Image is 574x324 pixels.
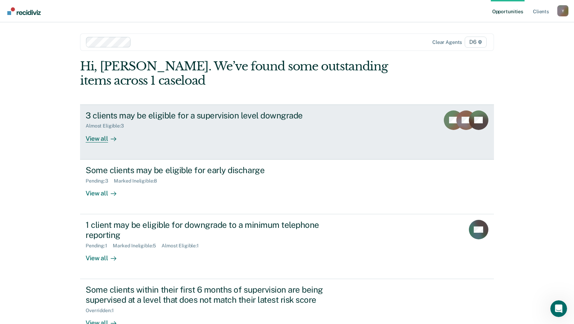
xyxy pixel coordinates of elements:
[86,285,330,305] div: Some clients within their first 6 months of supervision are being supervised at a level that does...
[557,5,568,16] button: Profile dropdown button
[162,243,204,249] div: Almost Eligible : 1
[86,110,330,121] div: 3 clients may be eligible for a supervision level downgrade
[114,178,163,184] div: Marked Ineligible : 8
[432,39,462,45] div: Clear agents
[86,165,330,175] div: Some clients may be eligible for early discharge
[86,178,114,184] div: Pending : 3
[80,105,494,160] a: 3 clients may be eligible for a supervision level downgradeAlmost Eligible:3View all
[86,308,119,314] div: Overridden : 1
[557,5,568,16] div: Y
[7,7,41,15] img: Recidiviz
[113,243,162,249] div: Marked Ineligible : 5
[550,300,567,317] iframe: Intercom live chat
[86,243,113,249] div: Pending : 1
[80,59,411,88] div: Hi, [PERSON_NAME]. We’ve found some outstanding items across 1 caseload
[86,123,129,129] div: Almost Eligible : 3
[86,220,330,240] div: 1 client may be eligible for downgrade to a minimum telephone reporting
[86,248,125,262] div: View all
[80,214,494,279] a: 1 client may be eligible for downgrade to a minimum telephone reportingPending:1Marked Ineligible...
[86,129,125,142] div: View all
[86,184,125,197] div: View all
[80,160,494,214] a: Some clients may be eligible for early dischargePending:3Marked Ineligible:8View all
[465,37,487,48] span: D6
